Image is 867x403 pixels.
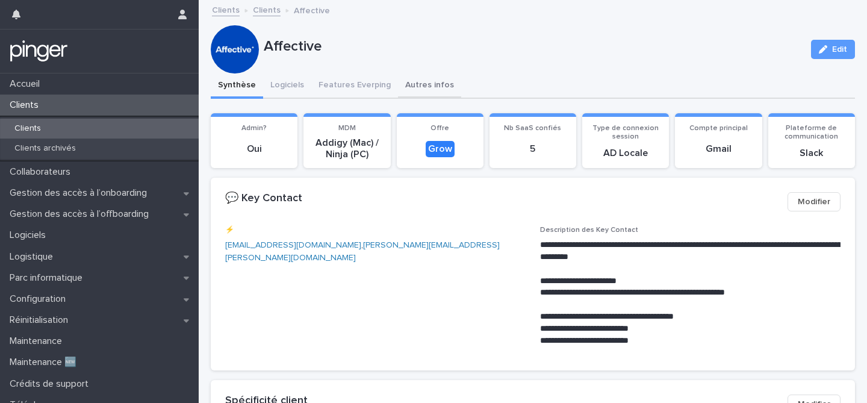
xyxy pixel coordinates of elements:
p: Gestion des accès à l’onboarding [5,187,157,199]
p: Crédits de support [5,378,98,390]
a: [PERSON_NAME][EMAIL_ADDRESS][PERSON_NAME][DOMAIN_NAME] [225,241,500,262]
button: Logiciels [263,73,311,99]
button: Modifier [788,192,841,211]
p: Maintenance 🆕 [5,357,86,368]
p: Clients [5,123,51,134]
a: [EMAIL_ADDRESS][DOMAIN_NAME] [225,241,361,249]
span: Type de connexion session [592,125,659,140]
p: AD Locale [589,148,662,159]
button: Edit [811,40,855,59]
p: Addigy (Mac) / Ninja (PC) [311,137,383,160]
button: Features Everping [311,73,398,99]
div: Grow [426,141,455,157]
p: Clients archivés [5,143,85,154]
p: Slack [775,148,848,159]
p: Affective [264,38,801,55]
p: Logiciels [5,230,55,241]
p: Configuration [5,293,75,305]
span: Plateforme de communication [785,125,838,140]
p: Clients [5,99,48,111]
p: Gmail [682,143,754,155]
span: Compte principal [689,125,748,132]
span: Description des Key Contact [540,226,638,234]
p: Réinitialisation [5,314,78,326]
p: Maintenance [5,336,72,347]
span: Nb SaaS confiés [504,125,561,132]
p: 5 [497,143,569,155]
a: Clients [253,2,281,16]
p: Gestion des accès à l’offboarding [5,208,158,220]
p: Accueil [5,78,49,90]
h2: 💬 Key Contact [225,192,302,205]
p: Logistique [5,251,63,263]
span: Offre [430,125,449,132]
span: MDM [338,125,356,132]
span: Edit [832,45,847,54]
p: , [225,239,526,264]
a: Clients [212,2,240,16]
p: Collaborateurs [5,166,80,178]
p: Oui [218,143,290,155]
button: Autres infos [398,73,461,99]
img: mTgBEunGTSyRkCgitkcU [10,39,68,63]
span: ⚡️ [225,226,234,234]
p: Affective [294,3,330,16]
span: Admin? [241,125,267,132]
p: Parc informatique [5,272,92,284]
button: Synthèse [211,73,263,99]
span: Modifier [798,196,830,208]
